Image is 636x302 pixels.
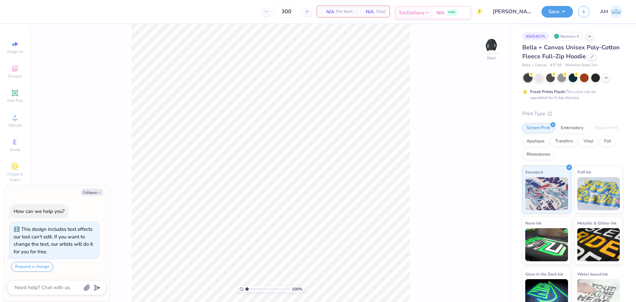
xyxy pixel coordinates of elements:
span: N/A [436,9,444,16]
img: Neon Ink [525,228,568,261]
div: Digital Print [590,123,622,133]
input: – – [274,6,299,18]
div: Print Type [522,110,623,118]
span: Minimum Order: 24 + [565,63,598,68]
div: Vinyl [579,136,598,146]
span: Bella + Canvas [522,63,547,68]
strong: Fresh Prints Flash: [530,89,565,94]
button: Save [541,6,573,18]
div: This color can be expedited for 5 day delivery. [530,89,612,101]
span: N/A [321,8,334,15]
div: Applique [522,136,549,146]
span: Metallic & Glitter Ink [577,220,616,226]
div: Foil [600,136,615,146]
div: Back [487,55,496,61]
button: Request a change [11,262,53,272]
span: Bella + Canvas Unisex Poly-Cotton Fleece Full-Zip Hoodie [522,43,620,60]
span: N/A [360,8,374,15]
input: Untitled Design [488,5,537,18]
span: Image AI [7,49,23,54]
div: Rhinestones [522,150,554,160]
span: Upload [8,123,22,128]
img: Standard [525,177,568,210]
span: Add Text [7,98,23,103]
img: Back [485,38,498,52]
div: Transfers [551,136,577,146]
img: Arvi Mikhail Parcero [610,5,623,18]
img: Puff Ink [577,177,620,210]
div: Screen Print [522,123,554,133]
div: Revision 5 [552,32,583,40]
span: Est. Delivery [399,9,424,16]
span: Glow in the Dark Ink [525,271,563,277]
span: Total [376,8,386,15]
div: This design includes text effects our tool can't edit. If you want to change the text, our artist... [14,226,93,255]
span: AM [600,8,608,16]
span: Per Item [336,8,352,15]
div: How can we help you? [14,208,65,215]
span: Puff Ink [577,169,591,176]
span: Designs [8,74,22,79]
span: Standard [525,169,543,176]
a: AM [600,5,623,18]
span: 100 % [292,286,302,292]
span: Neon Ink [525,220,541,226]
span: FREE [448,10,455,15]
span: Clipart & logos [3,172,27,182]
span: Water based Ink [577,271,608,277]
div: Embroidery [556,123,588,133]
img: Metallic & Glitter Ink [577,228,620,261]
button: Collapse [81,189,103,196]
span: # 3739 [550,63,562,68]
div: # 505407A [522,32,549,40]
span: Greek [10,147,20,152]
